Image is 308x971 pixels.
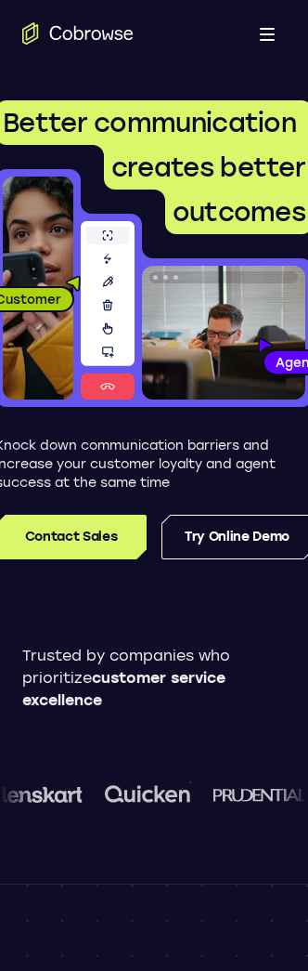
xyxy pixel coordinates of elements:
[81,221,135,400] img: A series of tools used in co-browsing sessions
[3,177,73,400] img: A customer holding their phone
[22,22,134,45] a: Go to the home page
[104,780,190,808] img: quicken
[111,151,305,183] span: creates better
[22,669,225,709] span: customer service excellence
[3,107,296,138] span: Better communication
[142,266,305,400] img: A customer support agent talking on the phone
[212,787,306,802] img: prudential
